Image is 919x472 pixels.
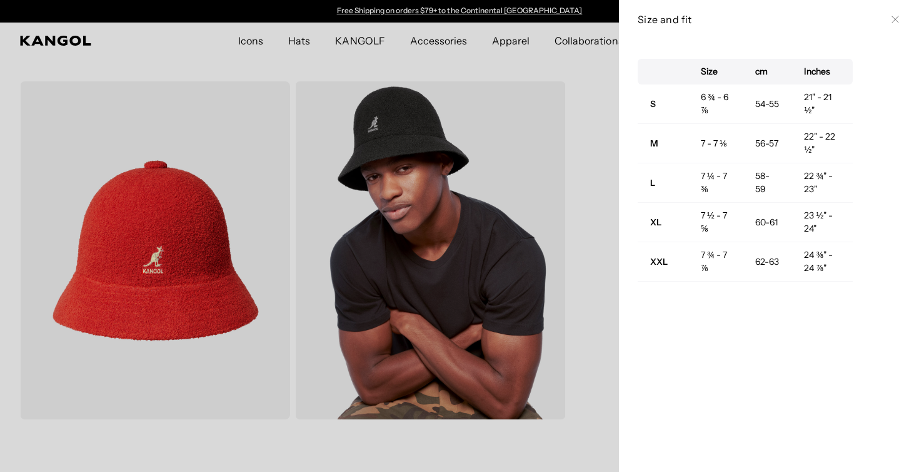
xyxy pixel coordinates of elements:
[743,59,792,85] th: cm
[650,177,655,188] strong: L
[743,85,792,124] td: 54-55
[688,59,743,85] th: Size
[743,163,792,203] td: 58-59
[743,203,792,242] td: 60-61
[743,242,792,282] td: 62-63
[688,163,743,203] td: 7 ¼ - 7 ⅜
[688,242,743,282] td: 7 ¾ - 7 ⅞
[650,217,661,228] strong: XL
[791,124,853,163] td: 22" - 22 ½"
[791,85,853,124] td: 21" - 21 ½"
[688,85,743,124] td: 6 ¾ - 6 ⅞
[650,98,656,110] strong: S
[638,13,885,26] h3: Size and fit
[650,256,668,267] strong: XXL
[688,124,743,163] td: 7 - 7 ⅛
[791,203,853,242] td: 23 ½" - 24"
[791,59,853,85] th: Inches
[688,203,743,242] td: 7 ½ - 7 ⅝
[791,242,853,282] td: 24 ⅜" - 24 ⅞"
[791,163,853,203] td: 22 ¾" - 23"
[743,124,792,163] td: 56-57
[650,138,658,149] strong: M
